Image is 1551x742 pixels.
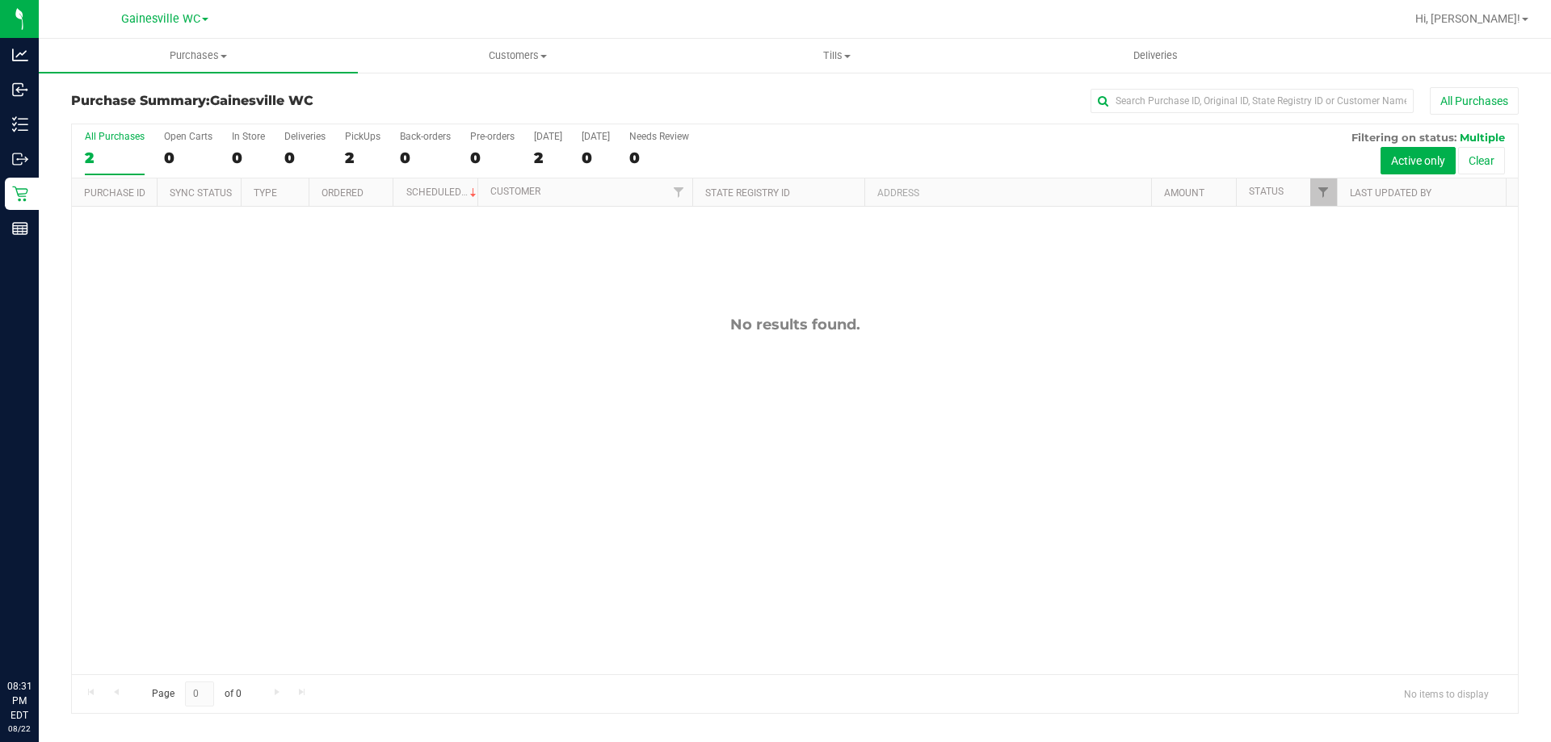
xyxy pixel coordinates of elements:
div: 0 [284,149,326,167]
a: Last Updated By [1350,187,1431,199]
span: Customers [359,48,676,63]
div: PickUps [345,131,380,142]
div: Needs Review [629,131,689,142]
inline-svg: Inventory [12,116,28,132]
button: Active only [1381,147,1456,174]
div: No results found. [72,316,1518,333]
inline-svg: Analytics [12,47,28,63]
div: In Store [232,131,265,142]
iframe: Resource center unread badge [48,610,67,630]
span: Tills [678,48,995,63]
span: Purchases [39,48,358,63]
a: Amount [1164,187,1204,199]
div: Open Carts [164,131,212,142]
div: [DATE] [534,131,562,142]
a: Type [254,187,277,199]
div: 2 [534,149,562,167]
span: Hi, [PERSON_NAME]! [1415,12,1520,25]
th: Address [864,178,1151,207]
button: All Purchases [1430,87,1519,115]
p: 08/22 [7,723,32,735]
a: Tills [677,39,996,73]
span: No items to display [1391,681,1502,706]
div: All Purchases [85,131,145,142]
a: Purchase ID [84,187,145,199]
a: Filter [666,178,692,206]
input: Search Purchase ID, Original ID, State Registry ID or Customer Name... [1091,89,1414,113]
div: 0 [400,149,451,167]
div: 0 [470,149,515,167]
div: [DATE] [582,131,610,142]
a: Purchases [39,39,358,73]
inline-svg: Retail [12,186,28,202]
a: State Registry ID [705,187,790,199]
div: 0 [232,149,265,167]
a: Sync Status [170,187,232,199]
inline-svg: Inbound [12,82,28,98]
div: Back-orders [400,131,451,142]
inline-svg: Outbound [12,151,28,167]
div: Pre-orders [470,131,515,142]
div: 2 [85,149,145,167]
span: Deliveries [1112,48,1200,63]
button: Clear [1458,147,1505,174]
div: 0 [164,149,212,167]
inline-svg: Reports [12,220,28,237]
div: 2 [345,149,380,167]
span: Gainesville WC [210,93,313,108]
a: Deliveries [996,39,1315,73]
span: Page of 0 [138,681,254,706]
div: Deliveries [284,131,326,142]
a: Status [1249,186,1284,197]
div: 0 [629,149,689,167]
span: Filtering on status: [1351,131,1456,144]
h3: Purchase Summary: [71,94,553,108]
p: 08:31 PM EDT [7,679,32,723]
a: Filter [1310,178,1337,206]
span: Multiple [1460,131,1505,144]
a: Customers [358,39,677,73]
a: Scheduled [406,187,480,198]
span: Gainesville WC [121,12,200,26]
iframe: Resource center [16,613,65,661]
a: Customer [490,186,540,197]
div: 0 [582,149,610,167]
a: Ordered [322,187,364,199]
